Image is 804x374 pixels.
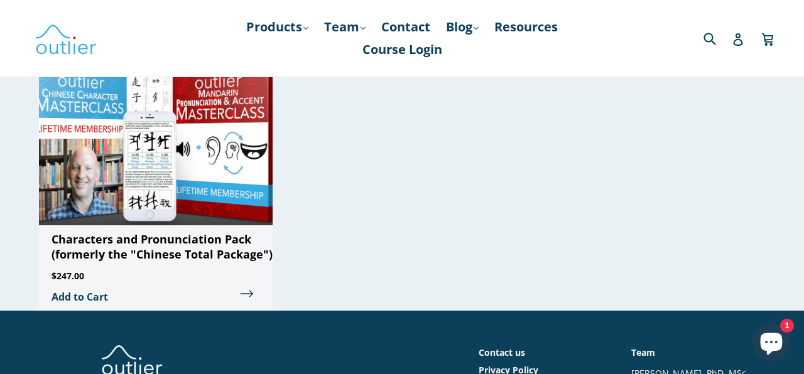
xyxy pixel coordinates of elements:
[39,9,273,225] img: Chinese Total Package Outlier Linguistics
[479,346,525,358] a: Contact us
[39,270,84,282] span: $247.00
[52,232,273,262] span: Characters and Pronunciation Pack (formerly the "Chinese Total Package")
[488,16,564,38] a: Resources
[440,16,485,38] a: Blog
[240,16,315,38] a: Products
[375,16,437,38] a: Contact
[318,16,372,38] a: Team
[631,346,655,358] a: Team
[700,25,735,51] input: Search
[749,323,794,364] inbox-online-store-chat: Shopify online store chat
[35,20,97,56] img: Outlier Linguistics
[39,283,273,311] a: Add to Cart
[356,38,448,61] a: Course Login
